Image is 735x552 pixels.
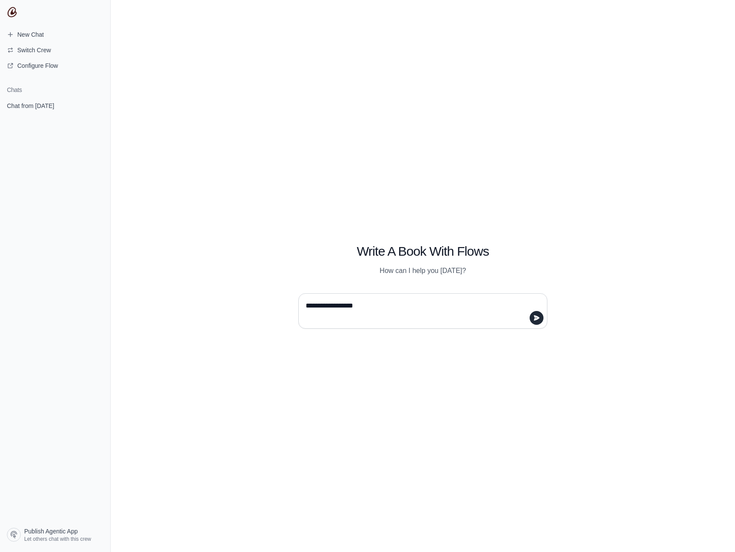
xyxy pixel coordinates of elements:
iframe: Chat Widget [692,511,735,552]
p: How can I help you [DATE]? [298,266,547,276]
button: Switch Crew [3,43,107,57]
span: New Chat [17,30,44,39]
span: Configure Flow [17,61,58,70]
a: Publish Agentic App Let others chat with this crew [3,524,107,545]
a: Configure Flow [3,59,107,73]
img: CrewAI Logo [7,7,17,17]
span: Switch Crew [17,46,51,54]
span: Let others chat with this crew [24,536,91,542]
h1: Write A Book With Flows [298,244,547,259]
span: Publish Agentic App [24,527,78,536]
a: New Chat [3,28,107,41]
a: Chat from [DATE] [3,98,107,114]
span: Chat from [DATE] [7,102,54,110]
